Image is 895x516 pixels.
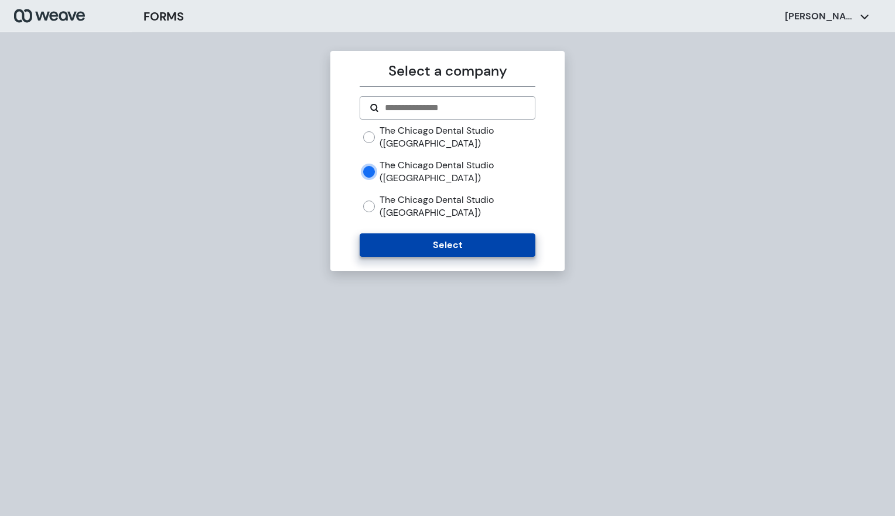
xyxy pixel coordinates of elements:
label: The Chicago Dental Studio ([GEOGRAPHIC_DATA]) [380,159,535,184]
button: Select [360,233,535,257]
p: Select a company [360,60,535,82]
p: [PERSON_NAME] [785,10,855,23]
label: The Chicago Dental Studio ([GEOGRAPHIC_DATA]) [380,193,535,219]
h3: FORMS [144,8,184,25]
label: The Chicago Dental Studio ([GEOGRAPHIC_DATA]) [380,124,535,150]
input: Search [384,101,525,115]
